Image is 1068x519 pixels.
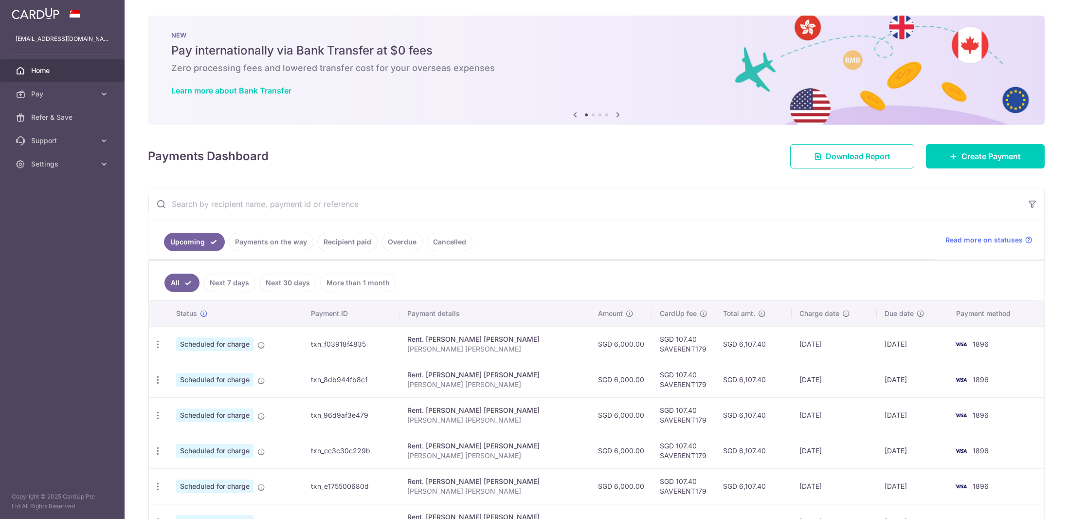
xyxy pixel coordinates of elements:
[31,89,95,99] span: Pay
[148,188,1021,220] input: Search by recipient name, payment id or reference
[317,233,378,251] a: Recipient paid
[961,150,1021,162] span: Create Payment
[926,144,1045,168] a: Create Payment
[427,233,472,251] a: Cancelled
[1006,490,1058,514] iframe: Opens a widget where you can find more information
[877,433,948,468] td: [DATE]
[407,370,582,380] div: Rent. [PERSON_NAME] [PERSON_NAME]
[407,380,582,389] p: [PERSON_NAME] [PERSON_NAME]
[877,397,948,433] td: [DATE]
[590,433,652,468] td: SGD 6,000.00
[973,482,989,490] span: 1896
[973,375,989,384] span: 1896
[148,16,1045,125] img: Bank transfer banner
[652,326,715,362] td: SGD 107.40 SAVERENT179
[407,451,582,461] p: [PERSON_NAME] [PERSON_NAME]
[598,309,623,318] span: Amount
[259,274,316,292] a: Next 30 days
[171,43,1021,58] h5: Pay internationally via Bank Transfer at $0 fees
[652,397,715,433] td: SGD 107.40 SAVERENT179
[715,433,792,468] td: SGD 6,107.40
[715,468,792,504] td: SGD 6,107.40
[590,468,652,504] td: SGD 6,000.00
[176,373,253,387] span: Scheduled for charge
[407,486,582,496] p: [PERSON_NAME] [PERSON_NAME]
[945,235,1032,245] a: Read more on statuses
[303,433,399,468] td: txn_cc3c30c229b
[723,309,755,318] span: Total amt.
[176,408,253,422] span: Scheduled for charge
[951,374,971,386] img: Bank Card
[715,362,792,397] td: SGD 6,107.40
[652,433,715,468] td: SGD 107.40 SAVERENT179
[790,144,914,168] a: Download Report
[407,334,582,344] div: Rent. [PERSON_NAME] [PERSON_NAME]
[407,415,582,425] p: [PERSON_NAME] [PERSON_NAME]
[973,446,989,455] span: 1896
[407,344,582,354] p: [PERSON_NAME] [PERSON_NAME]
[948,301,1044,326] th: Payment method
[792,468,877,504] td: [DATE]
[877,326,948,362] td: [DATE]
[799,309,839,318] span: Charge date
[303,362,399,397] td: txn_8db944fb8c1
[203,274,255,292] a: Next 7 days
[407,406,582,415] div: Rent. [PERSON_NAME] [PERSON_NAME]
[652,468,715,504] td: SGD 107.40 SAVERENT179
[792,433,877,468] td: [DATE]
[590,397,652,433] td: SGD 6,000.00
[951,338,971,350] img: Bank Card
[973,411,989,419] span: 1896
[31,136,95,146] span: Support
[303,468,399,504] td: txn_e175500680d
[973,340,989,348] span: 1896
[590,362,652,397] td: SGD 6,000.00
[951,445,971,457] img: Bank Card
[16,34,109,44] p: [EMAIL_ADDRESS][DOMAIN_NAME]
[652,362,715,397] td: SGD 107.40 SAVERENT179
[792,362,877,397] td: [DATE]
[660,309,697,318] span: CardUp fee
[176,444,253,458] span: Scheduled for charge
[164,274,199,292] a: All
[171,31,1021,39] p: NEW
[148,148,269,165] h4: Payments Dashboard
[303,397,399,433] td: txn_96d9af3e479
[176,309,197,318] span: Status
[407,441,582,451] div: Rent. [PERSON_NAME] [PERSON_NAME]
[31,159,95,169] span: Settings
[229,233,313,251] a: Payments on the way
[31,66,95,75] span: Home
[826,150,890,162] span: Download Report
[792,397,877,433] td: [DATE]
[176,480,253,493] span: Scheduled for charge
[381,233,423,251] a: Overdue
[792,326,877,362] td: [DATE]
[945,235,1023,245] span: Read more on statuses
[885,309,914,318] span: Due date
[164,233,225,251] a: Upcoming
[303,326,399,362] td: txn_f03918f4835
[171,86,291,95] a: Learn more about Bank Transfer
[590,326,652,362] td: SGD 6,000.00
[303,301,399,326] th: Payment ID
[877,362,948,397] td: [DATE]
[171,62,1021,74] h6: Zero processing fees and lowered transfer cost for your overseas expenses
[176,337,253,351] span: Scheduled for charge
[407,477,582,486] div: Rent. [PERSON_NAME] [PERSON_NAME]
[31,112,95,122] span: Refer & Save
[12,8,59,19] img: CardUp
[715,326,792,362] td: SGD 6,107.40
[399,301,590,326] th: Payment details
[715,397,792,433] td: SGD 6,107.40
[320,274,396,292] a: More than 1 month
[951,481,971,492] img: Bank Card
[877,468,948,504] td: [DATE]
[951,409,971,421] img: Bank Card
